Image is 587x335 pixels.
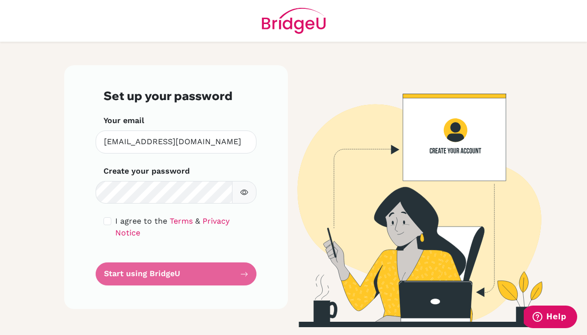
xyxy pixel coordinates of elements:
[96,130,256,154] input: Insert your email*
[115,216,230,237] a: Privacy Notice
[115,216,167,226] span: I agree to the
[103,115,144,127] label: Your email
[195,216,200,226] span: &
[170,216,193,226] a: Terms
[103,89,249,103] h3: Set up your password
[524,306,577,330] iframe: Opens a widget where you can find more information
[103,165,190,177] label: Create your password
